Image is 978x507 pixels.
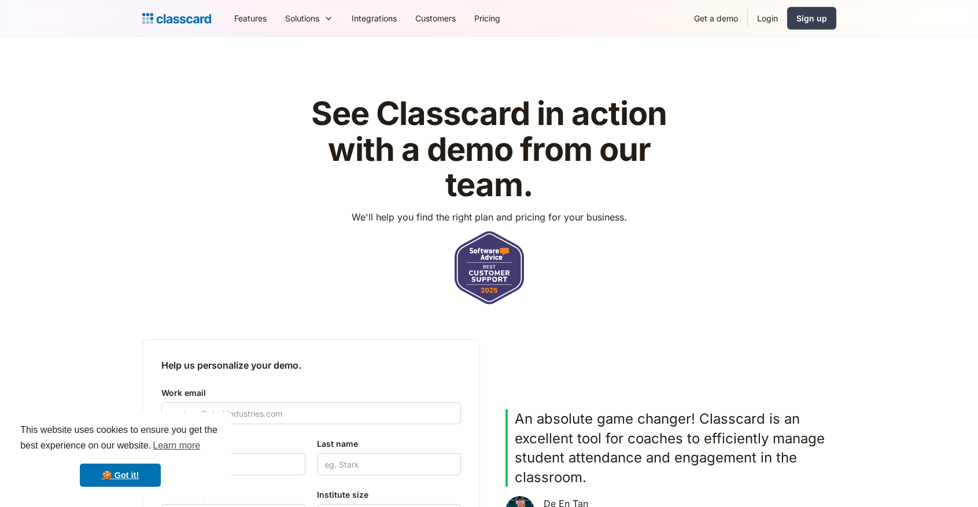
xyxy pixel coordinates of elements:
div: Solutions [276,5,342,31]
a: Features [225,5,276,31]
label: Last name [317,437,461,451]
label: Institute size [317,488,461,502]
p: We'll help you find the right plan and pricing for your business. [352,210,627,224]
a: Login [748,5,787,31]
input: eg. Tony [161,453,305,475]
input: eg. tony@starkindustries.com [161,402,461,424]
a: Pricing [465,5,510,31]
div: Sign up [796,12,827,24]
label: Institute name [161,488,305,502]
label: First name [161,437,305,451]
a: Sign up [787,7,836,30]
a: Get a demo [685,5,747,31]
div: Solutions [285,12,319,24]
a: Logo [142,10,211,27]
a: Customers [406,5,465,31]
a: Integrations [342,5,406,31]
input: eg. Stark [317,453,461,475]
span: This website uses cookies to ensure you get the best experience on our website. [20,423,220,454]
h2: Help us personalize your demo. [161,358,461,372]
div: cookieconsent [9,412,231,498]
strong: See Classcard in action with a demo from our team. [311,94,667,204]
a: dismiss cookie message [80,464,161,487]
label: Work email [161,386,461,400]
p: An absolute game changer! Classcard is an excellent tool for coaches to efficiently manage studen... [515,409,829,487]
a: learn more about cookies [151,437,202,454]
